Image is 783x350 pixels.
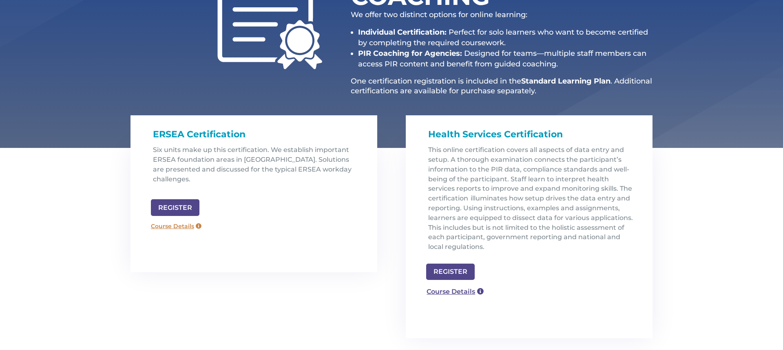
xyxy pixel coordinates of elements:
[358,28,447,37] strong: Individual Certification:
[358,49,462,58] strong: PIR Coaching for Agencies:
[428,146,633,251] span: This online certification covers all aspects of data entry and setup. A thorough examination conn...
[426,264,475,280] a: REGISTER
[351,10,527,19] span: We offer two distinct options for online learning:
[521,77,610,86] strong: Standard Learning Plan
[358,48,652,69] li: Designed for teams—multiple staff members can access PIR content and benefit from guided coaching.
[151,199,199,216] a: REGISTER
[153,129,246,140] span: ERSEA Certification
[351,77,652,95] span: . Additional certifications are available for purchase separately.
[358,27,652,48] li: Perfect for solo learners who want to become certified by completing the required coursework.
[422,284,488,299] a: Course Details
[147,220,206,233] a: Course Details
[351,77,521,86] span: One certification registration is included in the
[153,145,361,190] p: Six units make up this certification. We establish important ERSEA foundation areas in [GEOGRAPHI...
[428,129,563,140] span: Health Services Certification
